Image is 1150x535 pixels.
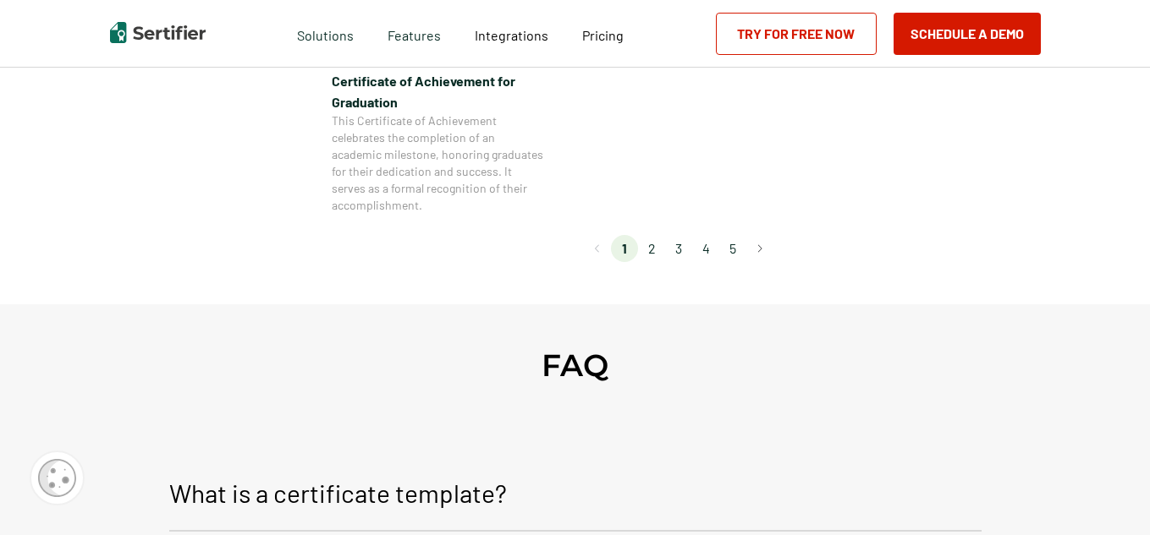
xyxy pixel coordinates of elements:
[716,13,877,55] a: Try for Free Now
[584,235,611,262] button: Go to previous page
[332,112,543,214] span: This Certificate of Achievement celebrates the completion of an academic milestone, honoring grad...
[169,460,982,532] button: What is a certificate template?
[475,27,548,43] span: Integrations
[611,235,638,262] li: page 1
[542,347,608,384] h2: FAQ
[692,235,719,262] li: page 4
[582,27,624,43] span: Pricing
[582,23,624,44] a: Pricing
[894,13,1041,55] button: Schedule a Demo
[38,459,76,497] img: Cookie Popup Icon
[332,70,543,112] span: Certificate of Achievement for Graduation
[719,235,746,262] li: page 5
[110,22,206,43] img: Sertifier | Digital Credentialing Platform
[475,23,548,44] a: Integrations
[746,235,773,262] button: Go to next page
[638,235,665,262] li: page 2
[169,472,507,513] p: What is a certificate template?
[388,23,441,44] span: Features
[1065,454,1150,535] iframe: Chat Widget
[665,235,692,262] li: page 3
[297,23,354,44] span: Solutions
